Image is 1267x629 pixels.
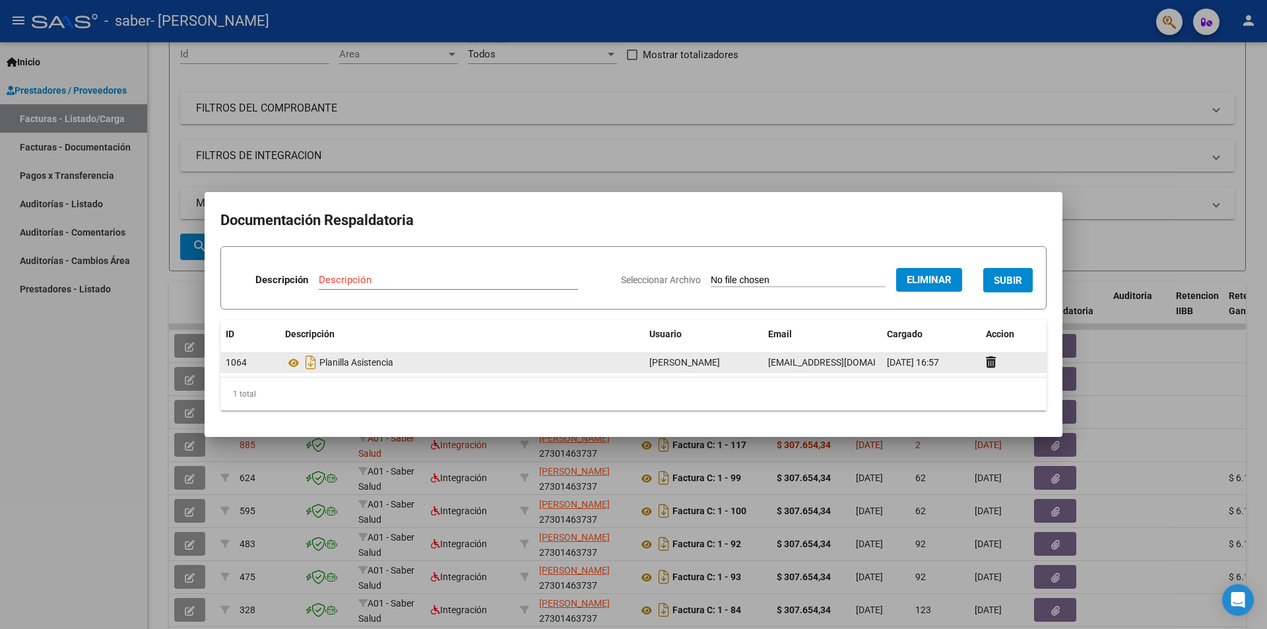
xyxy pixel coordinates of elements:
i: Descargar documento [302,352,319,373]
span: [EMAIL_ADDRESS][DOMAIN_NAME] [768,357,915,368]
span: Email [768,329,792,339]
p: Descripción [255,273,308,288]
h2: Documentación Respaldatoria [220,208,1047,233]
datatable-header-cell: Accion [981,320,1047,348]
span: Usuario [649,329,682,339]
datatable-header-cell: Usuario [644,320,763,348]
button: Eliminar [896,268,962,292]
span: [DATE] 16:57 [887,357,939,368]
span: SUBIR [994,275,1022,286]
datatable-header-cell: ID [220,320,280,348]
button: SUBIR [983,268,1033,292]
span: Cargado [887,329,923,339]
span: 1064 [226,357,247,368]
div: Open Intercom Messenger [1222,584,1254,616]
datatable-header-cell: Email [763,320,882,348]
span: Accion [986,329,1014,339]
datatable-header-cell: Descripción [280,320,644,348]
span: Descripción [285,329,335,339]
datatable-header-cell: Cargado [882,320,981,348]
span: Seleccionar Archivo [621,275,701,285]
span: ID [226,329,234,339]
span: [PERSON_NAME] [649,357,720,368]
span: Eliminar [907,274,952,286]
div: Planilla Asistencia [285,352,639,373]
div: 1 total [220,378,1047,411]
